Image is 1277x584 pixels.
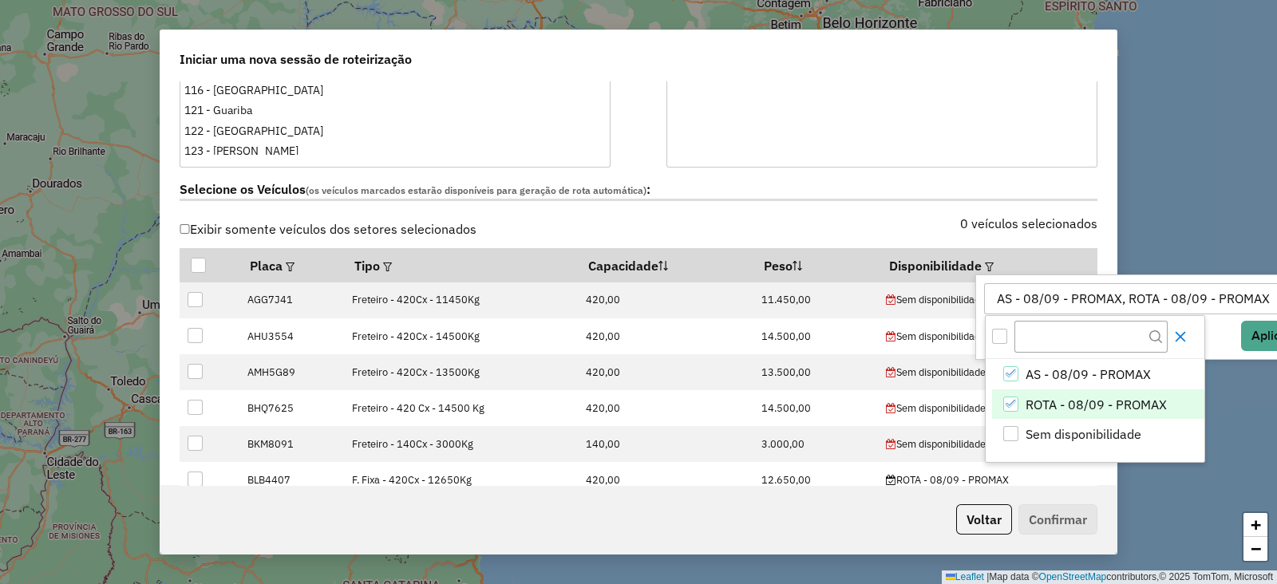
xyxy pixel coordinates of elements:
[960,214,1097,233] label: 0 veículos selecionados
[946,571,984,582] a: Leaflet
[753,248,878,282] th: Peso
[239,462,343,498] td: BLB4407
[1026,395,1167,414] span: ROTA - 08/09 - PROMAX
[886,295,896,306] i: 'Roteirizador.NaoPossuiAgenda' | translate
[992,329,1007,344] div: All items unselected
[753,354,878,390] td: 13.500,00
[1251,539,1261,558] span: −
[578,354,753,390] td: 420,00
[343,282,577,318] td: Freteiro - 420Cx - 11450Kg
[1026,424,1141,444] span: Sem disponibilidade
[942,570,1277,584] div: Map data © contributors,© 2025 TomTom, Microsoft
[578,282,753,318] td: 420,00
[886,329,1089,344] div: Sem disponibilidade
[239,390,343,426] td: BHQ7625
[753,426,878,462] td: 3.000,00
[753,462,878,498] td: 12.650,00
[184,82,606,99] div: 116 - [GEOGRAPHIC_DATA]
[753,390,878,426] td: 14.500,00
[184,102,606,119] div: 121 - Guariba
[886,436,1089,452] div: Sem disponibilidade
[992,359,1204,389] li: AS - 08/09 - PROMAX
[886,404,896,414] i: 'Roteirizador.NaoPossuiAgenda' | translate
[992,389,1204,420] li: ROTA - 08/09 - PROMAX
[886,368,896,378] i: 'Roteirizador.NaoPossuiAgenda' | translate
[992,419,1204,449] li: Sem disponibilidade
[753,318,878,354] td: 14.500,00
[878,248,1097,282] th: Disponibilidade
[184,143,606,160] div: 123 - [PERSON_NAME]
[886,332,896,342] i: 'Roteirizador.NaoPossuiAgenda' | translate
[886,472,1089,487] div: ROTA - 08/09 - PROMAX
[886,475,896,486] i: Possui agenda para o dia
[306,184,646,196] span: (os veículos marcados estarão disponíveis para geração de rota automática)
[180,224,190,235] input: Exibir somente veículos dos setores selecionados
[986,359,1204,449] ul: Option List
[180,180,1097,201] label: Selecione os Veículos :
[753,282,878,318] td: 11.450,00
[578,462,753,498] td: 420,00
[886,292,1089,307] div: Sem disponibilidade
[578,318,753,354] td: 420,00
[991,284,1275,314] div: AS - 08/09 - PROMAX, ROTA - 08/09 - PROMAX
[886,365,1089,380] div: Sem disponibilidade
[343,462,577,498] td: F. Fixa - 420Cx - 12650Kg
[1026,365,1151,384] span: AS - 08/09 - PROMAX
[578,248,753,282] th: Capacidade
[1251,515,1261,535] span: +
[578,426,753,462] td: 140,00
[180,49,412,69] span: Iniciar uma nova sessão de roteirização
[239,248,343,282] th: Placa
[956,504,1012,535] button: Voltar
[1168,324,1193,349] button: Close
[343,318,577,354] td: Freteiro - 420Cx - 14500Kg
[578,390,753,426] td: 420,00
[239,282,343,318] td: AGG7J41
[239,354,343,390] td: AMH5G89
[1243,513,1267,537] a: Zoom in
[986,571,989,582] span: |
[886,401,1089,416] div: Sem disponibilidade
[239,318,343,354] td: AHU3554
[343,390,577,426] td: Freteiro - 420 Cx - 14500 Kg
[180,214,476,244] label: Exibir somente veículos dos setores selecionados
[343,248,577,282] th: Tipo
[343,426,577,462] td: Freteiro - 140Cx - 3000Kg
[239,426,343,462] td: BKM8091
[886,440,896,450] i: 'Roteirizador.NaoPossuiAgenda' | translate
[343,354,577,390] td: Freteiro - 420Cx - 13500Kg
[1039,571,1107,582] a: OpenStreetMap
[1243,537,1267,561] a: Zoom out
[184,123,606,140] div: 122 - [GEOGRAPHIC_DATA]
